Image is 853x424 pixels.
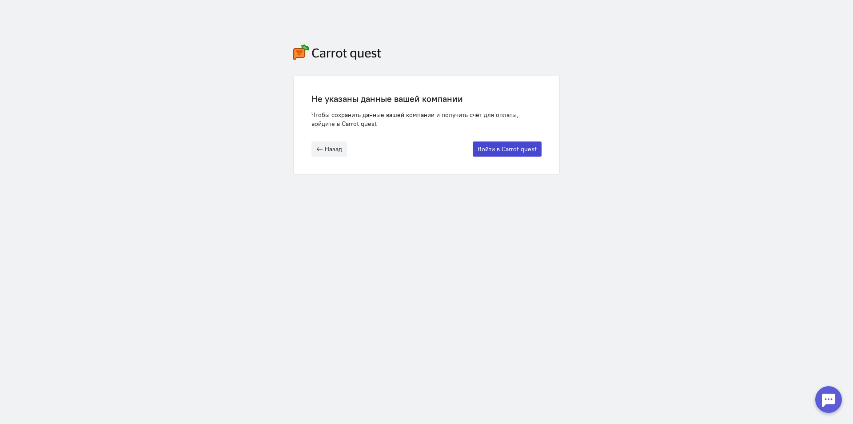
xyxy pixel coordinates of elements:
img: carrot-quest-logo.svg [293,44,381,60]
button: Назад [311,141,347,157]
button: Войти в Carrot quest [473,141,542,157]
div: Чтобы сохранить данные вашей компании и получить счёт для оплаты, войдите в Carrot quest [311,110,542,128]
div: Не указаны данные вашей компании [311,94,542,104]
span: Назад [325,145,342,153]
